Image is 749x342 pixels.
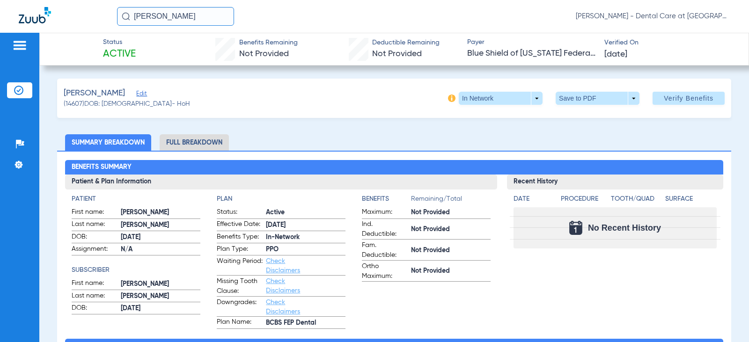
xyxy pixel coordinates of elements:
[121,291,200,301] span: [PERSON_NAME]
[664,95,713,102] span: Verify Benefits
[72,194,200,204] h4: Patient
[103,48,136,61] span: Active
[121,279,200,289] span: [PERSON_NAME]
[19,7,51,23] img: Zuub Logo
[411,194,491,207] span: Remaining/Total
[239,38,298,48] span: Benefits Remaining
[72,244,117,255] span: Assignment:
[72,265,200,275] h4: Subscriber
[266,208,345,218] span: Active
[576,12,730,21] span: [PERSON_NAME] - Dental Care at [GEOGRAPHIC_DATA]
[136,90,145,99] span: Edit
[217,256,263,275] span: Waiting Period:
[507,175,723,189] h3: Recent History
[121,304,200,313] span: [DATE]
[72,303,117,314] span: DOB:
[72,278,117,290] span: First name:
[611,194,662,204] h4: Tooth/Quad
[121,233,200,242] span: [DATE]
[514,194,553,207] app-breakdown-title: Date
[160,134,229,151] li: Full Breakdown
[569,221,582,235] img: Calendar
[217,207,263,218] span: Status:
[72,232,117,243] span: DOB:
[362,262,408,281] span: Ortho Maximum:
[266,245,345,255] span: PPO
[72,291,117,302] span: Last name:
[217,232,263,243] span: Benefits Type:
[665,194,716,207] app-breakdown-title: Surface
[604,38,734,48] span: Verified On
[64,99,190,109] span: (14607) DOB: [DEMOGRAPHIC_DATA] - HoH
[665,194,716,204] h4: Surface
[514,194,553,204] h4: Date
[411,225,491,234] span: Not Provided
[217,277,263,296] span: Missing Tooth Clause:
[372,50,422,58] span: Not Provided
[266,233,345,242] span: In-Network
[217,219,263,231] span: Effective Date:
[411,266,491,276] span: Not Provided
[103,37,136,47] span: Status
[239,50,289,58] span: Not Provided
[653,92,725,105] button: Verify Benefits
[556,92,639,105] button: Save to PDF
[411,246,491,255] span: Not Provided
[411,208,491,218] span: Not Provided
[448,95,455,102] img: info-icon
[362,240,408,260] span: Fam. Deductible:
[604,49,627,60] span: [DATE]
[362,194,411,207] app-breakdown-title: Benefits
[372,38,440,48] span: Deductible Remaining
[467,37,596,47] span: Payer
[611,194,662,207] app-breakdown-title: Tooth/Quad
[65,160,723,175] h2: Benefits Summary
[467,48,596,59] span: Blue Shield of [US_STATE] Federal Plan
[362,219,408,239] span: Ind. Deductible:
[362,194,411,204] h4: Benefits
[72,219,117,231] span: Last name:
[266,258,300,274] a: Check Disclaimers
[121,220,200,230] span: [PERSON_NAME]
[266,220,345,230] span: [DATE]
[65,175,497,189] h3: Patient & Plan Information
[217,244,263,255] span: Plan Type:
[266,318,345,328] span: BCBS FEP Dental
[217,194,345,204] h4: Plan
[217,317,263,328] span: Plan Name:
[121,245,200,255] span: N/A
[588,223,661,233] span: No Recent History
[561,194,607,204] h4: Procedure
[65,134,151,151] li: Summary Breakdown
[561,194,607,207] app-breakdown-title: Procedure
[362,207,408,218] span: Maximum:
[266,299,300,315] a: Check Disclaimers
[459,92,543,105] button: In Network
[117,7,234,26] input: Search for patients
[72,207,117,218] span: First name:
[64,87,125,99] span: [PERSON_NAME]
[266,278,300,294] a: Check Disclaimers
[12,40,27,51] img: hamburger-icon
[122,12,130,21] img: Search Icon
[121,208,200,218] span: [PERSON_NAME]
[217,298,263,316] span: Downgrades:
